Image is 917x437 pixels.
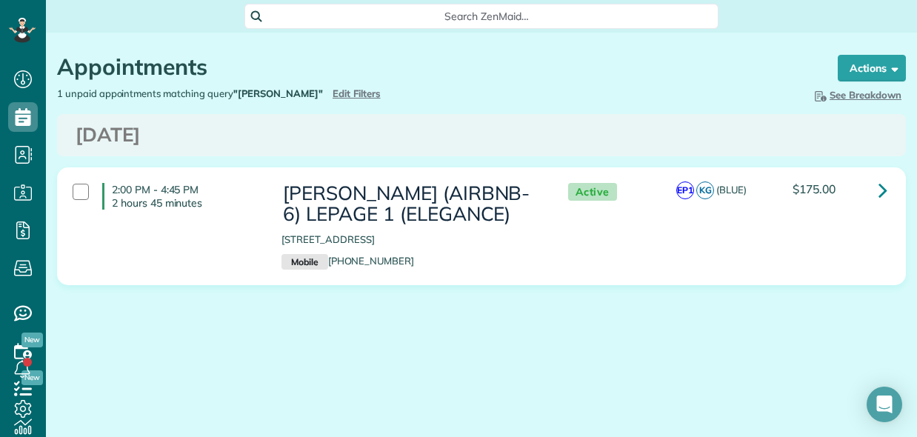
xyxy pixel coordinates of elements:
[793,181,836,196] span: $175.00
[716,184,747,196] span: (BLUE)
[807,87,906,103] button: See Breakdown
[281,254,327,270] small: Mobile
[233,87,323,99] strong: "[PERSON_NAME]"
[812,89,901,101] span: See Breakdown
[112,196,259,210] p: 2 hours 45 minutes
[57,55,810,79] h1: Appointments
[281,233,538,247] p: [STREET_ADDRESS]
[76,124,887,146] h3: [DATE]
[46,87,481,101] div: 1 unpaid appointments matching query
[867,387,902,422] div: Open Intercom Messenger
[568,183,617,201] span: Active
[102,183,259,210] h4: 2:00 PM - 4:45 PM
[696,181,714,199] span: KG
[21,333,43,347] span: New
[281,255,414,267] a: Mobile[PHONE_NUMBER]
[333,87,381,99] a: Edit Filters
[676,181,694,199] span: EP1
[838,55,906,81] button: Actions
[281,183,538,225] h3: [PERSON_NAME] (AIRBNB-6) LEPAGE 1 (ELEGANCE)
